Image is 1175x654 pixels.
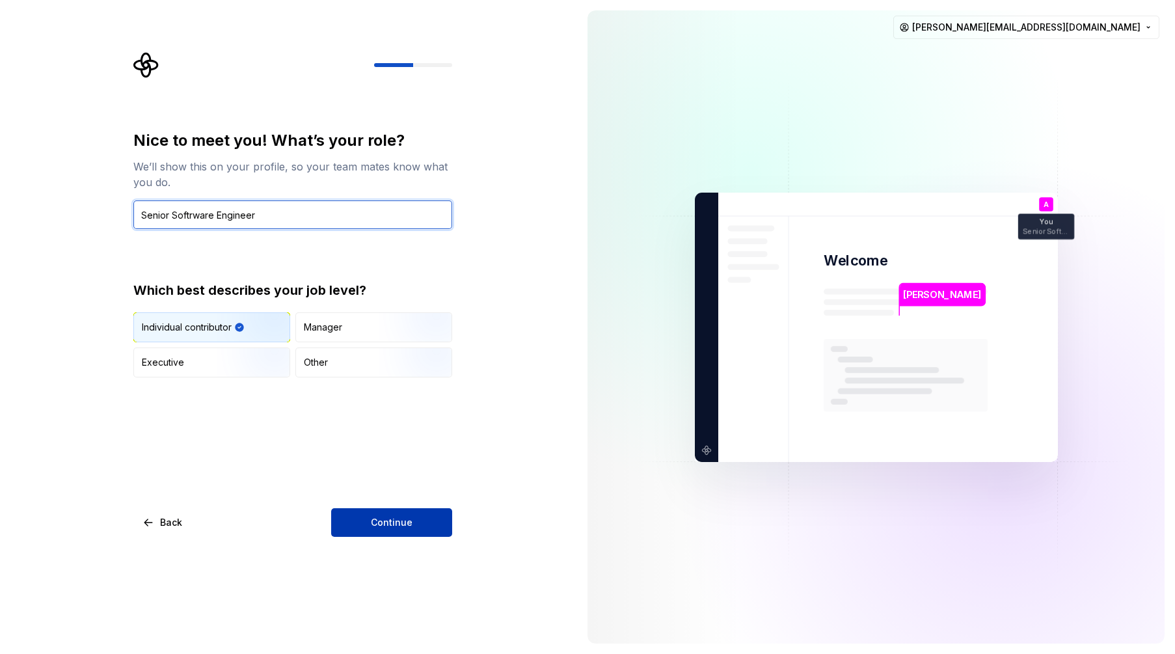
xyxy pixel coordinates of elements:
[304,321,342,334] div: Manager
[903,287,981,301] p: [PERSON_NAME]
[133,159,452,190] div: We’ll show this on your profile, so your team mates know what you do.
[824,251,887,270] p: Welcome
[371,516,412,529] span: Continue
[133,508,193,537] button: Back
[133,130,452,151] div: Nice to meet you! What’s your role?
[142,356,184,369] div: Executive
[912,21,1141,34] span: [PERSON_NAME][EMAIL_ADDRESS][DOMAIN_NAME]
[304,356,328,369] div: Other
[160,516,182,529] span: Back
[133,281,452,299] div: Which best describes your job level?
[1040,218,1053,225] p: You
[1043,200,1048,208] p: A
[142,321,232,334] div: Individual contributor
[133,200,452,229] input: Job title
[133,52,159,78] svg: Supernova Logo
[331,508,452,537] button: Continue
[893,16,1159,39] button: [PERSON_NAME][EMAIL_ADDRESS][DOMAIN_NAME]
[1023,228,1070,235] p: Senior Softrware Engineer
